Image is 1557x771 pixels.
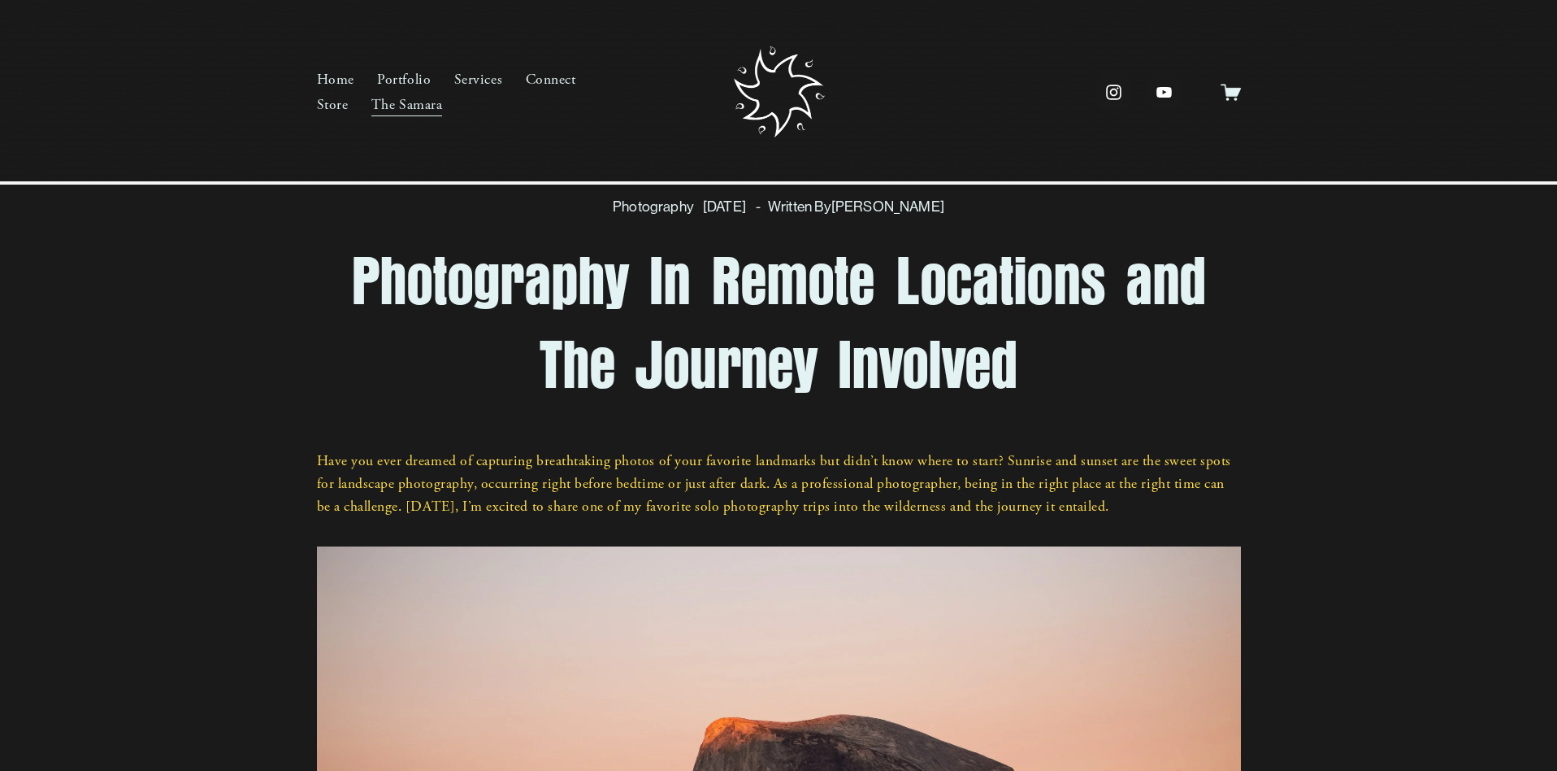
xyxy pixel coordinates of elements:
[317,450,1241,518] p: Have you ever dreamed of capturing breathtaking photos of your favorite landmarks but didn’t know...
[768,200,944,215] div: Written By
[454,67,502,93] a: Services
[703,198,746,215] span: [DATE]
[734,46,825,137] img: Samara Creative
[613,198,694,215] a: Photography
[317,92,349,118] a: Store
[1096,75,1131,110] a: instagram-unauth
[317,241,1241,409] h1: Photography In Remote Locations and The Journey Involved
[526,67,576,93] a: Connect
[317,67,354,93] a: Home
[371,92,442,118] a: The Samara
[831,198,944,215] a: [PERSON_NAME]
[1147,75,1182,110] a: YouTube
[377,67,431,93] a: Portfolio
[1221,82,1241,102] a: 0 items in cart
